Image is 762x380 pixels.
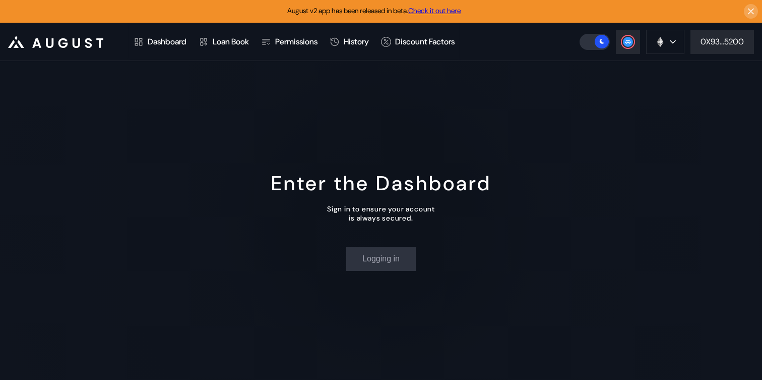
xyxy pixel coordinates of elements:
img: chain logo [655,36,666,47]
div: Permissions [275,36,317,47]
div: History [344,36,369,47]
a: Loan Book [193,23,255,61]
div: Loan Book [213,36,249,47]
div: Discount Factors [395,36,455,47]
div: Enter the Dashboard [271,170,491,196]
a: Dashboard [128,23,193,61]
a: Permissions [255,23,324,61]
a: Discount Factors [375,23,461,61]
a: History [324,23,375,61]
div: Dashboard [148,36,186,47]
button: Logging in [346,247,416,271]
a: Check it out here [408,6,461,15]
div: Sign in to ensure your account is always secured. [327,204,435,223]
button: chain logo [646,30,684,54]
div: 0X93...5200 [701,36,744,47]
button: 0X93...5200 [690,30,754,54]
span: August v2 app has been released in beta. [287,6,461,15]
